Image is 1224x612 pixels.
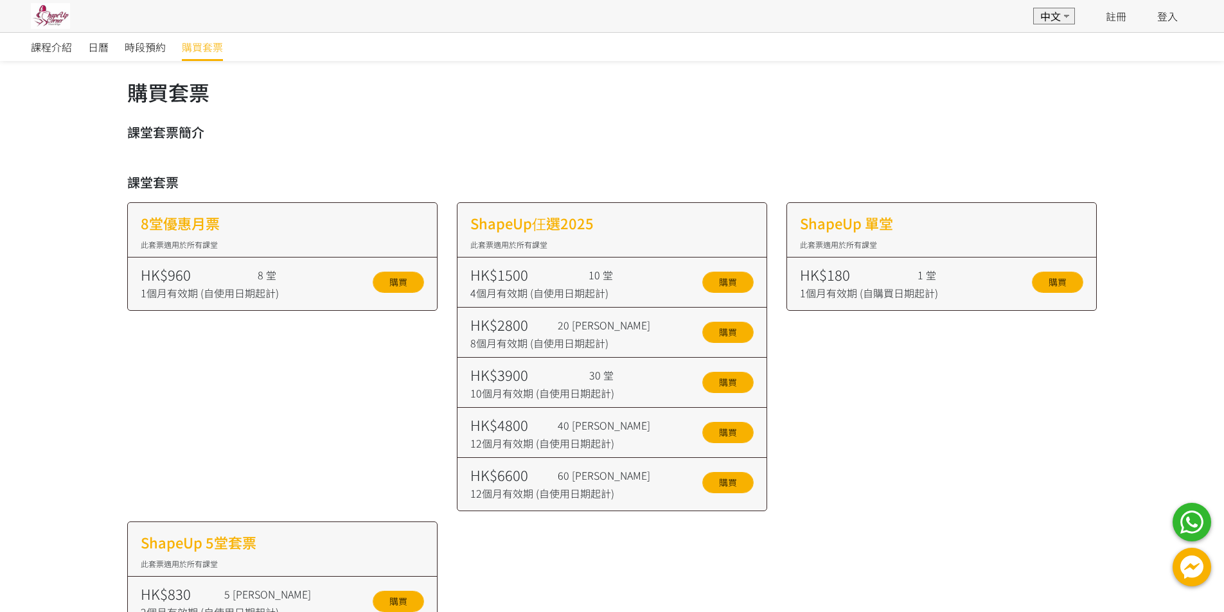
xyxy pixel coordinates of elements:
div: 1個月有效期 (自購買日期起計) [800,285,997,301]
div: 8 堂 [258,267,337,283]
div: 12個月有效期 (自使用日期起計) [470,485,673,501]
a: 購買套票 [182,33,223,61]
a: 課程介紹 [31,33,72,61]
div: 20 [PERSON_NAME] [558,317,673,333]
div: 1 堂 [918,267,997,283]
div: 1個月有效期 (自使用日期起計) [141,285,337,301]
div: 8個月有效期 (自使用日期起計) [470,335,673,351]
div: HK$180 [800,264,910,285]
span: 時段預約 [125,39,166,55]
a: 購買 [373,591,424,612]
span: 課程介紹 [31,39,72,55]
a: 註冊 [1106,8,1126,24]
h2: ShapeUp 5堂套票 [141,532,424,553]
div: HK$4800 [470,414,551,435]
div: 40 [PERSON_NAME] [558,417,673,433]
a: 購買 [373,272,424,293]
a: 購買 [702,322,754,343]
a: 登入 [1157,8,1178,24]
div: 5 [PERSON_NAME] [224,586,339,602]
a: 購買 [702,472,754,493]
h2: ShapeUp 單堂 [800,213,1083,234]
a: 時段預約 [125,33,166,61]
div: 4個月有效期 (自使用日期起計) [470,285,667,301]
div: 10 堂 [589,267,667,283]
div: 30 堂 [589,367,668,383]
h2: 8堂優惠月票 [141,213,424,234]
div: HK$2800 [470,314,551,335]
span: 購買套票 [182,39,223,55]
div: HK$6600 [470,464,551,485]
span: 此套票適用於所有課堂 [141,239,218,250]
div: HK$960 [141,264,251,285]
span: 此套票適用於所有課堂 [800,239,877,250]
h3: 課堂套票 [127,173,1097,192]
h2: ShapeUp仼選2025 [470,213,754,234]
div: HK$3900 [470,364,583,385]
img: pwrjsa6bwyY3YIpa3AKFwK20yMmKifvYlaMXwTp1.jpg [31,3,70,29]
a: 購買 [1032,272,1083,293]
div: HK$1500 [470,264,582,285]
div: HK$830 [141,583,218,604]
span: 此套票適用於所有課堂 [470,239,547,250]
h3: 課堂套票簡介 [127,123,1097,142]
div: 12個月有效期 (自使用日期起計) [470,435,673,451]
a: 購買 [702,422,754,443]
a: 日曆 [88,33,109,61]
a: 購買 [702,272,754,293]
h1: 購買套票 [127,76,1097,107]
span: 此套票適用於所有課堂 [141,558,218,569]
span: 日曆 [88,39,109,55]
div: 10個月有效期 (自使用日期起計) [470,385,669,401]
a: 購買 [702,372,754,393]
div: 60 [PERSON_NAME] [558,468,673,483]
